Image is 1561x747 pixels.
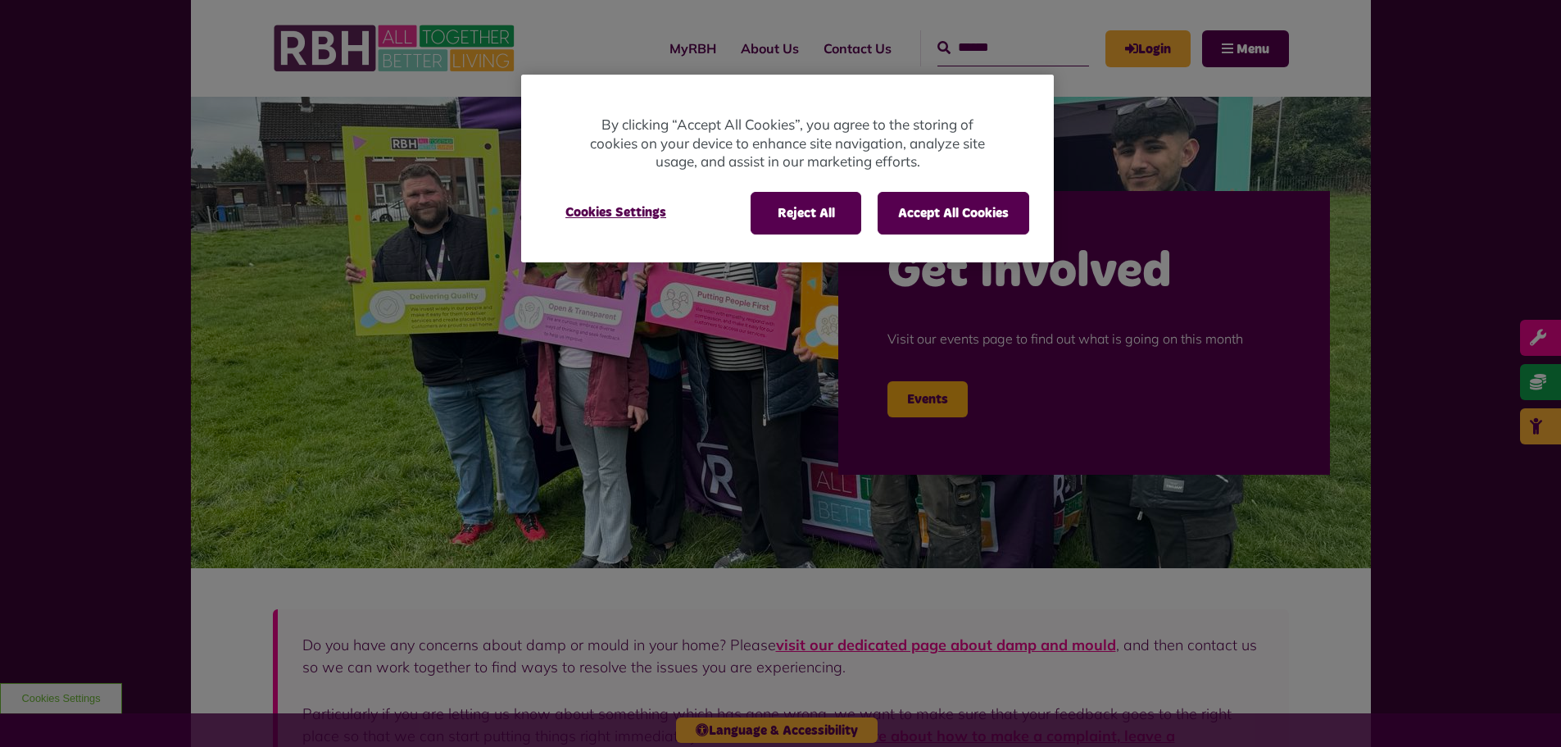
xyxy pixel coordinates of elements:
button: Cookies Settings [546,192,686,233]
div: Cookie banner [521,75,1054,262]
div: Privacy [521,75,1054,262]
button: Accept All Cookies [878,192,1029,235]
p: By clicking “Accept All Cookies”, you agree to the storing of cookies on your device to enhance s... [587,116,988,171]
button: Reject All [751,192,861,235]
